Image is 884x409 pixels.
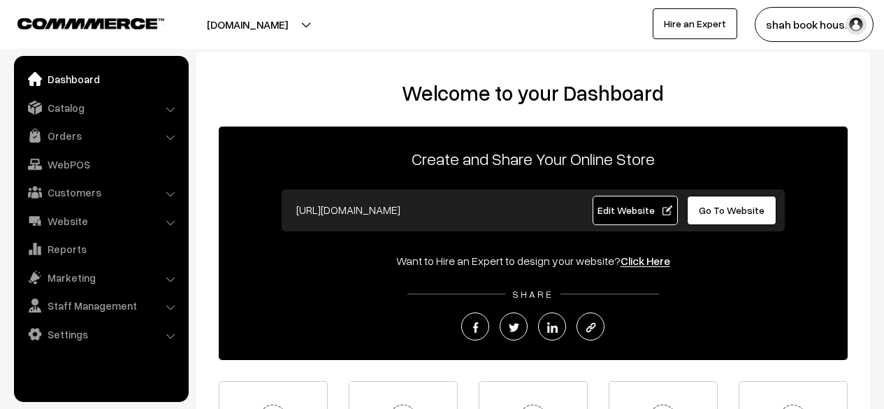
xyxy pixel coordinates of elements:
span: SHARE [505,288,560,300]
a: Click Here [621,254,670,268]
h2: Welcome to your Dashboard [210,80,856,106]
a: Catalog [17,95,184,120]
img: COMMMERCE [17,18,164,29]
div: Want to Hire an Expert to design your website? [219,252,848,269]
img: user [846,14,867,35]
a: Edit Website [593,196,678,225]
span: Go To Website [699,204,765,216]
p: Create and Share Your Online Store [219,146,848,171]
a: Dashboard [17,66,184,92]
a: Settings [17,322,184,347]
a: Marketing [17,265,184,290]
span: Edit Website [597,204,672,216]
button: shah book hous… [755,7,874,42]
a: Go To Website [687,196,777,225]
a: Customers [17,180,184,205]
a: Staff Management [17,293,184,318]
a: Website [17,208,184,234]
a: Reports [17,236,184,261]
a: COMMMERCE [17,14,140,31]
a: Hire an Expert [653,8,737,39]
button: [DOMAIN_NAME] [158,7,337,42]
a: WebPOS [17,152,184,177]
a: Orders [17,123,184,148]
